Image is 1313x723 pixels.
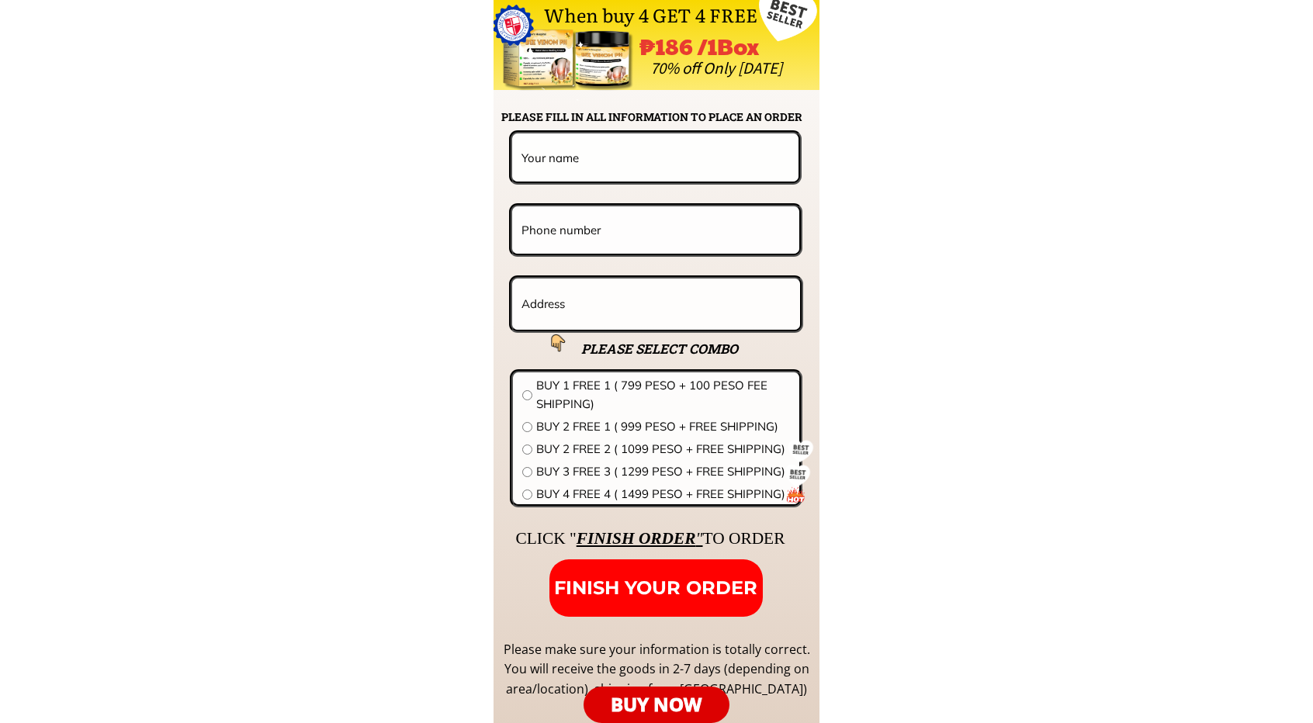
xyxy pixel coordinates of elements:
div: ₱186 /1Box [639,27,792,64]
span: BUY 1 FREE 1 ( 799 PESO + 100 PESO FEE SHIPPING) [536,376,790,413]
h2: PLEASE FILL IN ALL INFORMATION TO PLACE AN ORDER [501,109,818,126]
p: BUY NOW [584,687,730,723]
span: FINISH YOUR ORDER [554,576,757,599]
span: BUY 4 FREE 4 ( 1499 PESO + FREE SHIPPING) [536,485,790,503]
span: BUY 2 FREE 1 ( 999 PESO + FREE SHIPPING) [536,417,790,436]
div: 70% off Only [DATE] [650,55,1129,81]
span: BUY 3 FREE 3 ( 1299 PESO + FREE SHIPPING) [536,462,790,481]
input: Address [518,278,795,330]
input: Your name [518,133,793,182]
input: Phone number [518,206,794,254]
span: BUY 2 FREE 2 ( 1099 PESO + FREE SHIPPING) [536,440,790,458]
div: Please make sure your information is totally correct. You will receive the goods in 2-7 days (dep... [501,640,812,700]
